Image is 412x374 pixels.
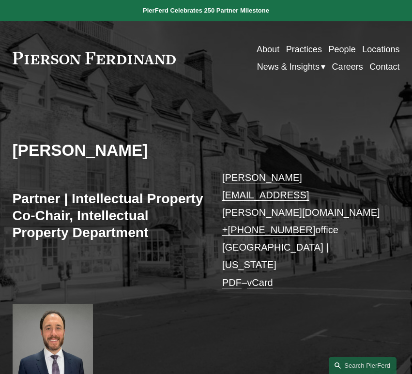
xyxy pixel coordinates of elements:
a: PDF [222,277,242,288]
span: News & Insights [257,59,320,75]
a: Practices [286,41,322,58]
a: [PERSON_NAME][EMAIL_ADDRESS][PERSON_NAME][DOMAIN_NAME] [222,172,380,218]
a: Contact [369,58,399,75]
a: + [222,224,228,235]
a: folder dropdown [257,58,325,75]
a: vCard [247,277,273,288]
h2: [PERSON_NAME] [13,141,206,160]
p: office [GEOGRAPHIC_DATA] | [US_STATE] – [222,169,383,291]
h3: Partner | Intellectual Property Co-Chair, Intellectual Property Department [13,190,206,241]
a: Locations [362,41,399,58]
a: [PHONE_NUMBER] [228,224,316,235]
a: Careers [332,58,363,75]
a: About [257,41,279,58]
a: Search this site [329,357,397,374]
a: People [329,41,356,58]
